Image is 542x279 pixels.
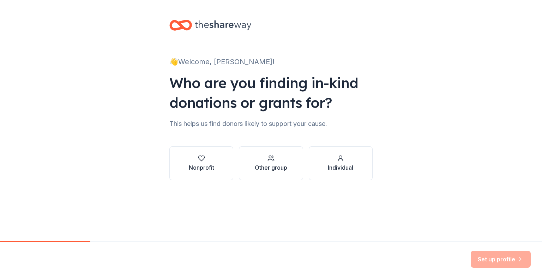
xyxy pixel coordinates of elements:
div: Who are you finding in-kind donations or grants for? [169,73,373,113]
div: 👋 Welcome, [PERSON_NAME]! [169,56,373,67]
div: Individual [328,163,353,172]
div: Nonprofit [189,163,214,172]
div: This helps us find donors likely to support your cause. [169,118,373,129]
button: Nonprofit [169,146,233,180]
div: Other group [255,163,287,172]
button: Other group [239,146,303,180]
button: Individual [309,146,373,180]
